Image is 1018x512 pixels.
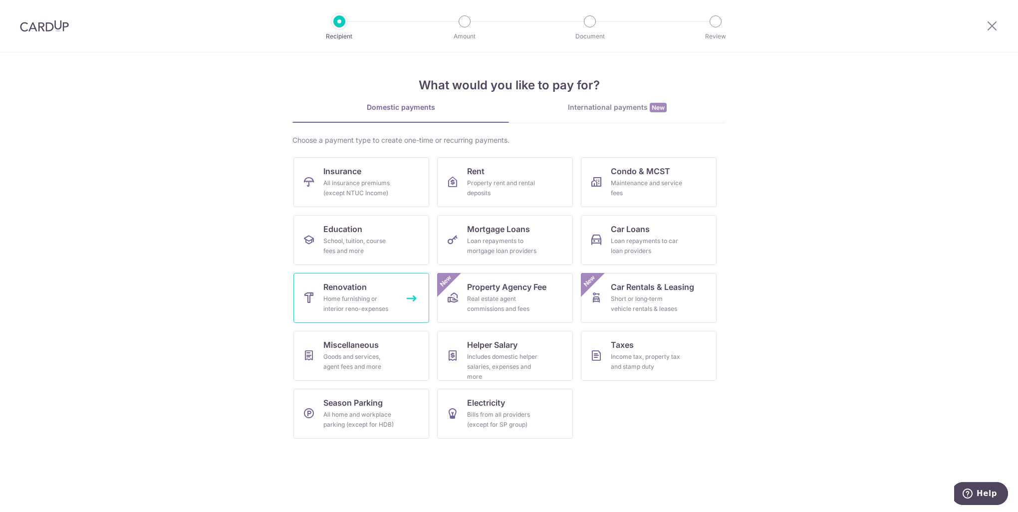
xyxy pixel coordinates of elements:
[293,273,429,323] a: RenovationHome furnishing or interior reno-expenses
[611,223,650,235] span: Car Loans
[293,157,429,207] a: InsuranceAll insurance premiums (except NTUC Income)
[437,157,573,207] a: RentProperty rent and rental deposits
[293,389,429,439] a: Season ParkingAll home and workplace parking (except for HDB)
[611,294,683,314] div: Short or long‑term vehicle rentals & leases
[467,223,530,235] span: Mortgage Loans
[581,157,717,207] a: Condo & MCSTMaintenance and service fees
[323,339,379,351] span: Miscellaneous
[323,294,395,314] div: Home furnishing or interior reno-expenses
[323,397,383,409] span: Season Parking
[292,102,509,112] div: Domestic payments
[323,223,362,235] span: Education
[650,103,667,112] span: New
[679,31,753,41] p: Review
[323,236,395,256] div: School, tuition, course fees and more
[581,331,717,381] a: TaxesIncome tax, property tax and stamp duty
[509,102,726,113] div: International payments
[467,281,546,293] span: Property Agency Fee
[323,410,395,430] div: All home and workplace parking (except for HDB)
[323,165,361,177] span: Insurance
[467,397,505,409] span: Electricity
[437,215,573,265] a: Mortgage LoansLoan repayments to mortgage loan providers
[581,273,717,323] a: Car Rentals & LeasingShort or long‑term vehicle rentals & leasesNew
[611,165,670,177] span: Condo & MCST
[611,339,634,351] span: Taxes
[467,339,517,351] span: Helper Salary
[22,7,43,16] span: Help
[581,215,717,265] a: Car LoansLoan repayments to car loan providers
[20,20,69,32] img: CardUp
[428,31,502,41] p: Amount
[292,135,726,145] div: Choose a payment type to create one-time or recurring payments.
[323,352,395,372] div: Goods and services, agent fees and more
[581,273,598,289] span: New
[611,236,683,256] div: Loan repayments to car loan providers
[302,31,376,41] p: Recipient
[467,352,539,382] div: Includes domestic helper salaries, expenses and more
[437,331,573,381] a: Helper SalaryIncludes domestic helper salaries, expenses and more
[611,352,683,372] div: Income tax, property tax and stamp duty
[611,281,694,293] span: Car Rentals & Leasing
[437,273,573,323] a: Property Agency FeeReal estate agent commissions and feesNew
[323,178,395,198] div: All insurance premiums (except NTUC Income)
[437,389,573,439] a: ElectricityBills from all providers (except for SP group)
[292,76,726,94] h4: What would you like to pay for?
[323,281,367,293] span: Renovation
[553,31,627,41] p: Document
[293,215,429,265] a: EducationSchool, tuition, course fees and more
[293,331,429,381] a: MiscellaneousGoods and services, agent fees and more
[954,482,1008,507] iframe: Opens a widget where you can find more information
[467,178,539,198] div: Property rent and rental deposits
[611,178,683,198] div: Maintenance and service fees
[467,236,539,256] div: Loan repayments to mortgage loan providers
[438,273,454,289] span: New
[467,294,539,314] div: Real estate agent commissions and fees
[467,410,539,430] div: Bills from all providers (except for SP group)
[467,165,485,177] span: Rent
